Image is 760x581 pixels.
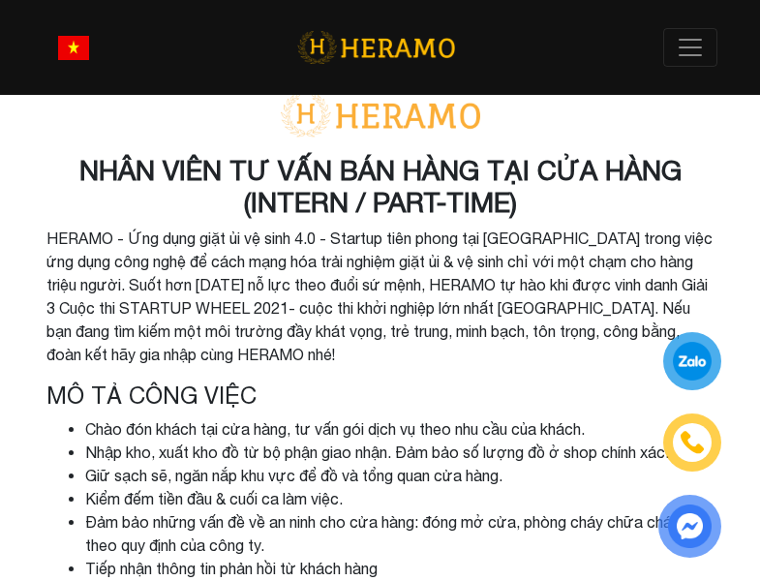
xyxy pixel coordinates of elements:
li: Chào đón khách tại cửa hàng, tư vấn gói dịch vụ theo nhu cầu của khách. [85,417,714,441]
img: logo [297,28,455,68]
h4: Mô tả công việc [46,382,714,410]
img: logo-with-text.png [274,92,487,138]
li: Giữ sạch sẽ, ngăn nắp khu vực để đồ và tổng quan cửa hàng. [85,464,714,487]
img: phone-icon [678,429,706,457]
li: Tiếp nhận thông tin phản hồi từ khách hàng [85,557,714,580]
p: HERAMO - Ứng dụng giặt ủi vệ sinh 4.0 - Startup tiên phong tại [GEOGRAPHIC_DATA] trong việc ứng d... [46,227,714,366]
a: phone-icon [666,416,718,469]
img: vn-flag.png [58,36,89,60]
li: Kiểm đếm tiền đầu & cuối ca làm việc. [85,487,714,510]
li: Đảm bảo những vấn đề về an ninh cho cửa hàng: đóng mở cửa, phòng cháy chữa cháy,... theo quy định... [85,510,714,557]
li: Nhập kho, xuất kho đồ từ bộ phận giao nhận. Đảm bảo số lượng đồ ở shop chính xác. [85,441,714,464]
h3: NHÂN VIÊN TƯ VẤN BÁN HÀNG TẠI CỬA HÀNG (INTERN / PART-TIME) [46,154,714,219]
